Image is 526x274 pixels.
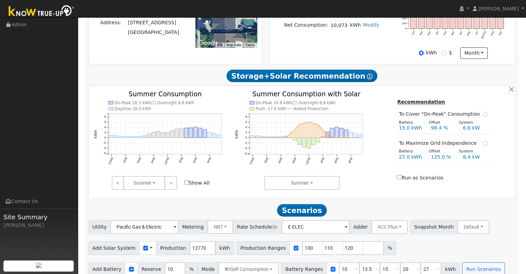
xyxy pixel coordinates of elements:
[360,137,361,138] circle: onclick=""
[320,157,325,163] text: 3PM
[402,22,406,25] text: 200
[256,136,259,138] rect: onclick=""
[194,127,197,138] rect: onclick=""
[344,130,348,138] rect: onclick=""
[329,20,349,30] td: 10,073
[277,157,283,163] text: 6AM
[289,133,290,134] circle: onclick=""
[138,136,141,138] rect: onclick=""
[246,136,247,139] text: 0
[371,220,408,234] button: ACC Plus
[127,18,180,28] td: [STREET_ADDRESS]
[246,120,247,124] text: 6
[123,136,127,138] rect: onclick=""
[178,220,208,234] span: Metering
[244,141,247,144] text: -2
[283,20,329,30] td: Net Consumption:
[498,30,503,36] text: Sep
[459,30,463,36] text: Apr
[3,222,74,229] div: [PERSON_NAME]
[212,134,216,138] rect: onclick=""
[178,157,184,163] text: 3PM
[104,125,106,129] text: 4
[459,153,491,161] div: 8.4 kW
[260,136,264,138] rect: onclick=""
[127,28,180,37] td: [GEOGRAPHIC_DATA]
[246,125,247,129] text: 4
[233,220,282,234] span: Rate Schedule
[207,132,211,138] rect: onclick=""
[103,152,106,155] text: -6
[459,124,491,132] div: 6.6 kW
[481,30,487,39] text: [DATE]
[282,220,350,234] input: Select a Rate Schedule
[349,132,353,138] rect: onclick=""
[293,138,297,140] rect: onclick=""
[114,106,151,111] text: Daytime 20.3 kWh
[107,157,114,165] text: 12AM
[164,157,170,165] text: 12PM
[161,133,165,138] rect: onclick=""
[269,136,273,138] rect: onclick=""
[332,137,333,138] circle: onclick=""
[292,157,297,163] text: 9AM
[410,8,416,29] rect: onclick=""
[340,128,343,138] rect: onclick=""
[280,137,281,138] circle: onclick=""
[104,120,106,124] text: 6
[244,152,247,155] text: -6
[264,157,269,163] text: 3AM
[397,99,445,105] u: Recommendation
[341,137,342,138] circle: onclick=""
[128,90,202,98] text: Summer Consumption
[93,130,97,139] text: kWh
[237,241,290,255] span: Production Ranges
[103,146,106,150] text: -4
[419,30,424,36] text: Nov
[114,136,118,138] rect: onclick=""
[203,130,207,138] rect: onclick=""
[206,157,212,163] text: 9PM
[244,146,247,150] text: -4
[274,136,278,138] rect: onclick=""
[252,137,253,138] circle: onclick=""
[450,16,456,28] rect: onclick=""
[490,30,495,36] text: Aug
[427,124,459,132] div: 98.4 %
[355,137,356,138] circle: onclick=""
[150,157,156,163] text: 9AM
[215,241,234,255] span: kWh
[348,157,353,163] text: 9PM
[227,70,377,82] span: Storage+Solar Recommendation
[279,136,283,138] rect: onclick=""
[327,133,328,134] circle: onclick=""
[165,176,177,190] a: >
[151,132,155,138] rect: onclick=""
[358,135,362,138] rect: onclick=""
[419,51,424,55] input: kWh
[157,100,194,105] text: Overnight 8.8 kWh
[402,17,406,20] text: 400
[245,43,255,47] a: Terms (opens in new tab)
[5,4,78,19] img: Know True-Up
[418,15,424,29] rect: onclick=""
[297,138,301,145] rect: onclick=""
[307,138,311,149] rect: onclick=""
[427,30,432,36] text: Dec
[427,153,459,161] div: 125.0 %
[395,124,427,132] div: 15.0 kWh
[405,27,406,30] text: 0
[104,136,106,139] text: 0
[442,16,448,28] rect: onclick=""
[312,138,315,145] rect: onclick=""
[363,22,379,28] a: Modify
[399,111,482,118] span: To Cover "On-Peak" Consumption
[399,140,479,147] span: To Maximize Grid Independence
[156,132,160,138] rect: onclick=""
[325,132,329,138] rect: onclick=""
[349,220,372,234] span: Adder
[350,137,351,138] circle: onclick=""
[455,149,485,154] div: System
[184,180,189,185] input: Show All
[147,134,151,138] rect: onclick=""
